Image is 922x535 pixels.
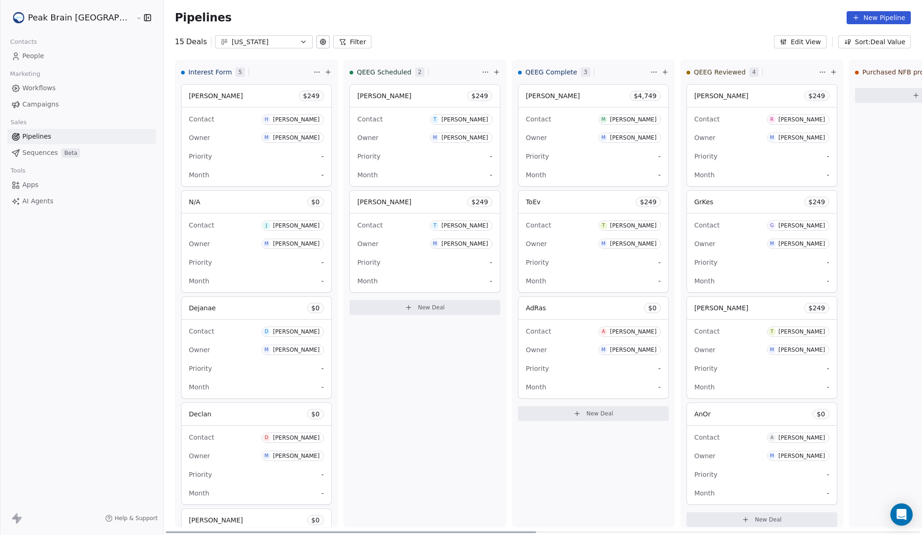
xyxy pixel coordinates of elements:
[322,382,324,392] span: -
[827,382,829,392] span: -
[181,60,311,84] div: Interest Form5
[264,452,269,460] div: M
[22,180,39,190] span: Apps
[694,67,746,77] span: QEEG Reviewed
[694,198,713,206] span: GrKes
[265,116,269,123] div: H
[442,116,488,123] div: [PERSON_NAME]
[7,97,156,112] a: Campaigns
[694,134,716,141] span: Owner
[189,134,210,141] span: Owner
[357,240,379,247] span: Owner
[189,277,209,285] span: Month
[602,328,605,335] div: A
[188,67,232,77] span: Interest Form
[189,489,209,497] span: Month
[686,84,837,187] div: [PERSON_NAME]$249ContactR[PERSON_NAME]OwnerM[PERSON_NAME]Priority-Month-
[817,409,825,419] span: $ 0
[189,240,210,247] span: Owner
[659,170,661,180] span: -
[273,116,320,123] div: [PERSON_NAME]
[434,222,437,229] div: T
[694,92,748,100] span: [PERSON_NAME]
[770,452,774,460] div: M
[694,489,715,497] span: Month
[186,36,207,47] span: Deals
[7,164,29,178] span: Tools
[189,516,243,524] span: [PERSON_NAME]
[694,434,720,441] span: Contact
[686,402,837,505] div: AnOr$0ContactA[PERSON_NAME]OwnerM[PERSON_NAME]Priority-Month-
[601,346,606,354] div: M
[303,91,320,100] span: $ 249
[264,346,269,354] div: M
[189,434,214,441] span: Contact
[602,222,605,229] div: T
[526,328,551,335] span: Contact
[640,197,657,207] span: $ 249
[490,170,492,180] span: -
[175,36,207,47] div: 15
[518,84,669,187] div: [PERSON_NAME]$4,749ContactM[PERSON_NAME]OwnerM[PERSON_NAME]Priority-Month-
[779,116,825,123] div: [PERSON_NAME]
[11,10,129,26] button: Peak Brain [GEOGRAPHIC_DATA]
[694,171,715,179] span: Month
[418,304,445,311] span: New Deal
[273,241,320,247] div: [PERSON_NAME]
[694,346,716,354] span: Owner
[22,83,56,93] span: Workflows
[659,364,661,373] span: -
[350,190,500,293] div: [PERSON_NAME]$249ContactT[PERSON_NAME]OwnerM[PERSON_NAME]Priority-Month-
[659,258,661,267] span: -
[610,241,657,247] div: [PERSON_NAME]
[610,222,657,229] div: [PERSON_NAME]
[694,240,716,247] span: Owner
[526,221,551,229] span: Contact
[581,67,590,77] span: 3
[189,92,243,100] span: [PERSON_NAME]
[264,240,269,247] div: M
[61,148,80,158] span: Beta
[770,346,774,354] div: M
[442,241,488,247] div: [PERSON_NAME]
[686,190,837,293] div: GrKes$249ContactG[PERSON_NAME]OwnerM[PERSON_NAME]Priority-Month-
[471,91,488,100] span: $ 249
[659,276,661,286] span: -
[442,222,488,229] div: [PERSON_NAME]
[771,328,774,335] div: T
[808,303,825,313] span: $ 249
[694,115,720,123] span: Contact
[526,304,546,312] span: AdRas
[189,221,214,229] span: Contact
[694,153,718,160] span: Priority
[350,60,480,84] div: QEEG Scheduled2
[774,35,827,48] button: Edit View
[114,515,157,522] span: Help & Support
[610,328,657,335] div: [PERSON_NAME]
[827,364,829,373] span: -
[749,67,759,77] span: 4
[779,134,825,141] div: [PERSON_NAME]
[357,198,411,206] span: [PERSON_NAME]
[526,240,547,247] span: Owner
[322,276,324,286] span: -
[357,153,381,160] span: Priority
[518,60,648,84] div: QEEG Complete3
[610,134,657,141] div: [PERSON_NAME]
[7,177,156,193] a: Apps
[610,116,657,123] div: [PERSON_NAME]
[189,304,216,312] span: Dejanae
[265,328,269,335] div: D
[7,80,156,96] a: Workflows
[526,198,541,206] span: ToEv
[490,276,492,286] span: -
[189,328,214,335] span: Contact
[311,303,320,313] span: $ 0
[610,347,657,353] div: [PERSON_NAME]
[847,11,911,24] button: New Pipeline
[6,35,41,49] span: Contacts
[189,115,214,123] span: Contact
[694,365,718,372] span: Priority
[755,516,782,523] span: New Deal
[105,515,157,522] a: Help & Support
